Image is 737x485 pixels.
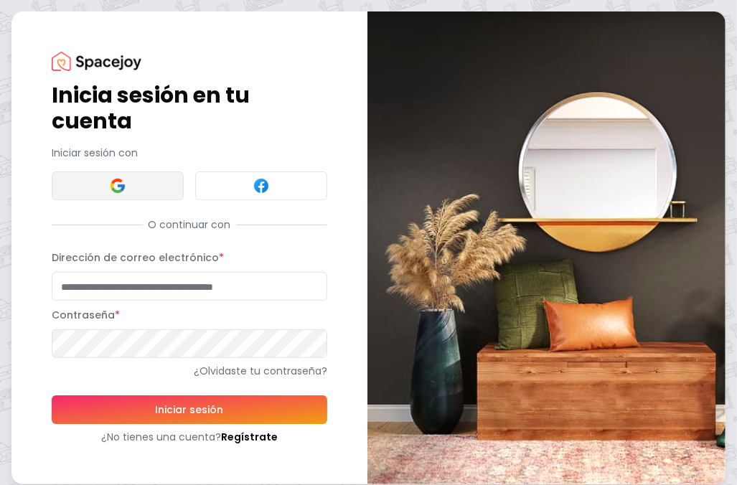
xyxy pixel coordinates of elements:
[52,308,115,322] font: Contraseña
[253,177,270,194] img: Inicio de sesión en Facebook
[367,11,726,484] img: bandera
[52,364,327,378] a: ¿Olvidaste tu contraseña?
[52,146,138,160] font: Iniciar sesión con
[52,250,219,265] font: Dirección de correo electrónico
[52,395,327,424] button: Iniciar sesión
[194,364,327,378] font: ¿Olvidaste tu contraseña?
[52,80,250,136] font: Inicia sesión en tu cuenta
[221,430,278,444] a: Regístrate
[149,217,231,232] font: O continuar con
[52,52,141,71] img: Logotipo de Spacejoy
[156,402,224,417] font: Iniciar sesión
[109,177,126,194] img: Inicio de sesión de Google
[101,430,221,444] font: ¿No tienes una cuenta?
